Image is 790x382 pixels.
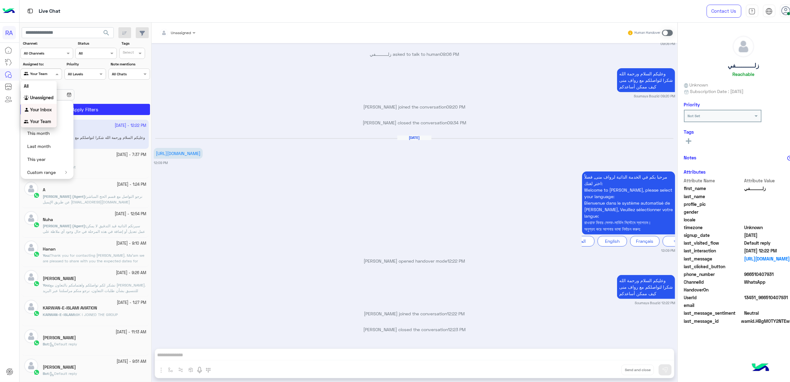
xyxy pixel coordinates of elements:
img: WhatsApp [33,222,40,228]
span: 12:22 PM [448,258,465,264]
span: phone_number [684,271,743,278]
span: 12:23 PM [448,327,466,332]
span: signup_date [684,232,743,238]
span: Default reply [50,371,77,376]
small: 09:06 PM [660,41,675,46]
span: You [43,253,49,258]
b: : [43,253,50,258]
h6: Reachable [733,71,755,77]
span: email [684,302,743,309]
span: You [43,283,49,287]
h5: KARWAN-E-ISLAMI AVIATION [43,305,97,311]
span: HandoverOn [684,286,743,293]
p: [PERSON_NAME] joined the conversation [154,310,675,317]
h5: Hanan [43,247,55,252]
span: نرجو التواصل مع قسم الحج المباشر عن طريق الإيميل care@rawafglobal.com [43,194,142,204]
img: defaultAdmin.png [24,182,38,196]
h5: Nuha [43,217,53,222]
ng-dropdown-panel: Options list [21,81,57,127]
label: Status [78,41,116,46]
p: 21/9/2025, 12:09 PM [582,171,675,234]
div: Français [630,236,660,246]
span: search [103,29,110,37]
p: [PERSON_NAME] closed the conversation [154,326,675,333]
b: Not Set [688,113,700,118]
p: 21/9/2025, 12:09 PM [154,148,203,159]
label: Tags [121,41,149,46]
span: timezone [684,224,743,231]
h5: زلــــــــــفي [728,62,759,69]
p: [PERSON_NAME] joined the conversation [154,104,675,110]
img: WhatsApp [33,310,40,317]
span: last_message_id [684,318,740,324]
span: last_interaction [684,247,743,254]
a: Contact Us [707,5,741,18]
label: Note mentions [111,61,149,67]
span: UserId [684,294,743,301]
span: last_message [684,255,743,262]
h6: Attributes [684,169,706,175]
span: Thank you for contacting Rawaf Mina. Ma’am we are pleased to share with you the expected dates fo... [43,253,146,353]
span: last_message_sentiment [684,310,743,316]
button: search [99,27,114,41]
h6: Priority [684,102,700,107]
small: 12:09 PM [154,160,168,165]
b: : [43,224,86,228]
div: RA [2,26,16,39]
span: locale [684,216,743,223]
b: : [43,194,86,199]
p: [PERSON_NAME] closed the conversation [154,119,675,126]
img: open [65,171,67,174]
b: : [43,283,50,287]
span: سيرتكم الذاتية قيد التدقيق لا يمكن عمل تعديل أو إضافة في هذه المرحلة في حال وجود أي ملاظة على سير... [43,224,145,245]
small: [DATE] - 9:51 AM [117,359,146,365]
p: Live Chat [39,7,60,16]
b: : [43,312,76,317]
span: 09:20 PM [447,104,466,109]
h5: Mujahid Malik [43,276,76,281]
img: WhatsApp [33,192,40,198]
img: INBOX.AGENTFILTER.YOURTEAM [24,119,30,125]
small: Soumaya Bouzid 12:22 PM [635,300,675,305]
img: tab [766,8,773,15]
span: 9K I JOINED THE GROUP [76,312,118,317]
div: English [598,236,627,246]
b: Unassigned [30,95,54,100]
p: 21/9/2025, 12:22 PM [617,275,675,299]
span: last_visited_flow [684,240,743,246]
img: defaultAdmin.png [24,329,38,343]
small: [DATE] - 11:13 AM [116,329,146,335]
small: Human Handover [635,30,661,35]
h6: [DATE] [397,135,431,140]
small: [DATE] - 9:26 AM [116,270,146,276]
img: defaultAdmin.png [733,36,754,57]
span: Attribute Name [684,177,743,184]
h5: A [43,187,45,193]
div: বাংলা [663,236,692,246]
small: 12:09 PM [661,248,675,253]
span: KARWAN-E-ISLAMI [43,312,75,317]
a: [URL][DOMAIN_NAME] [156,151,201,156]
small: [DATE] - 7:37 PM [116,152,146,158]
small: [DATE] - 12:54 PM [115,211,146,217]
h5: Ishaq Zai [43,365,76,370]
img: tab [26,7,34,15]
div: Select [122,50,134,57]
span: Bot [43,371,49,376]
button: Last month [21,140,73,153]
p: 31/5/2025, 9:20 PM [617,68,675,92]
b: All [24,83,29,89]
h5: Al Amin Al Imam [43,335,76,340]
b: : [43,342,50,346]
img: defaultAdmin.png [24,211,38,225]
label: Channel: [23,41,73,46]
span: 09:06 PM [440,51,459,57]
small: [DATE] - 1:27 PM [117,300,146,306]
b: Your Inbox [30,107,52,112]
small: Soumaya Bouzid 09:20 PM [634,94,675,99]
span: Unassigned [171,30,191,35]
img: tab [748,8,756,15]
span: Default reply [50,342,77,346]
p: [PERSON_NAME] opened handover mode [154,258,675,264]
span: 12:22 PM [447,311,465,316]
